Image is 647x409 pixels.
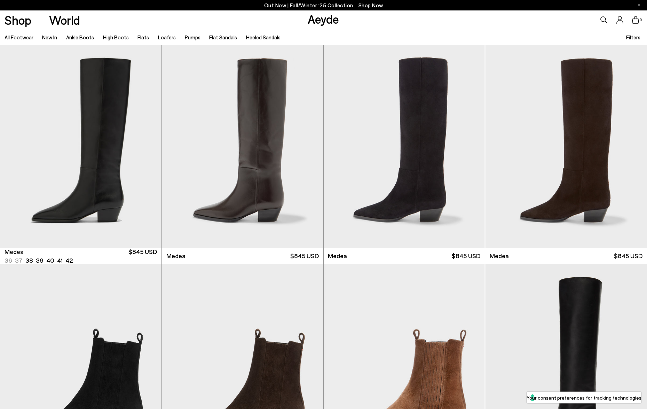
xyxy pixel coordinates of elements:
[324,248,485,264] a: Medea $845 USD
[66,34,94,40] a: Ankle Boots
[264,1,383,10] p: Out Now | Fall/Winter ‘25 Collection
[527,394,641,401] label: Your consent preferences for tracking technologies
[103,34,129,40] a: High Boots
[328,252,347,260] span: Medea
[65,256,73,265] li: 42
[49,14,80,26] a: World
[632,16,639,24] a: 0
[5,14,31,26] a: Shop
[46,256,54,265] li: 40
[158,34,176,40] a: Loafers
[246,34,281,40] a: Heeled Sandals
[452,252,480,260] span: $845 USD
[5,247,24,256] span: Medea
[485,248,647,264] a: Medea $845 USD
[308,11,339,26] a: Aeyde
[162,248,323,264] a: Medea $845 USD
[527,392,641,403] button: Your consent preferences for tracking technologies
[162,45,323,248] img: Medea Knee-High Boots
[614,252,642,260] span: $845 USD
[137,34,149,40] a: Flats
[358,2,383,8] span: Navigate to /collections/new-in
[57,256,63,265] li: 41
[36,256,44,265] li: 39
[485,45,647,248] img: Medea Suede Knee-High Boots
[5,34,33,40] a: All Footwear
[324,45,485,248] img: Medea Suede Knee-High Boots
[5,256,71,265] ul: variant
[25,256,33,265] li: 38
[209,34,237,40] a: Flat Sandals
[185,34,200,40] a: Pumps
[639,18,642,22] span: 0
[166,252,186,260] span: Medea
[490,252,509,260] span: Medea
[128,247,157,265] span: $845 USD
[290,252,319,260] span: $845 USD
[626,34,640,40] span: Filters
[42,34,57,40] a: New In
